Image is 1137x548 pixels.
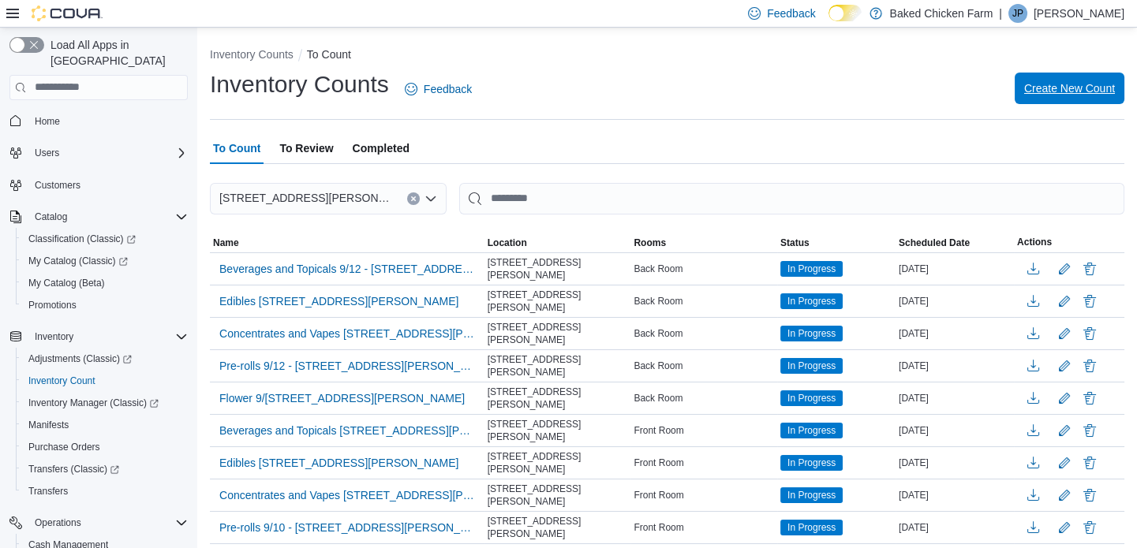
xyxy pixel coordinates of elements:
[3,173,194,196] button: Customers
[16,436,194,458] button: Purchase Orders
[28,207,188,226] span: Catalog
[1080,259,1099,278] button: Delete
[634,237,666,249] span: Rooms
[1080,518,1099,537] button: Delete
[22,438,188,457] span: Purchase Orders
[780,261,843,277] span: In Progress
[1080,453,1099,472] button: Delete
[1015,73,1124,104] button: Create New Count
[630,233,777,252] button: Rooms
[630,518,777,537] div: Front Room
[425,192,437,205] button: Open list of options
[488,321,628,346] span: [STREET_ADDRESS][PERSON_NAME]
[213,237,239,249] span: Name
[210,69,389,100] h1: Inventory Counts
[213,419,481,442] button: Beverages and Topicals [STREET_ADDRESS][PERSON_NAME]
[210,48,294,61] button: Inventory Counts
[219,455,458,471] span: Edibles [STREET_ADDRESS][PERSON_NAME]
[787,520,836,535] span: In Progress
[22,229,188,248] span: Classification (Classic)
[3,110,194,132] button: Home
[896,389,1014,408] div: [DATE]
[35,330,73,343] span: Inventory
[22,416,75,434] a: Manifests
[28,485,68,498] span: Transfers
[630,292,777,311] div: Back Room
[1008,4,1027,23] div: Julio Perez
[28,327,80,346] button: Inventory
[28,397,159,409] span: Inventory Manager (Classic)
[630,324,777,343] div: Back Room
[353,132,410,164] span: Completed
[896,486,1014,505] div: [DATE]
[780,326,843,341] span: In Progress
[16,392,194,414] a: Inventory Manager (Classic)
[28,144,188,162] span: Users
[3,206,194,228] button: Catalog
[1055,289,1074,313] button: Edit count details
[630,356,777,375] div: Back Room
[787,294,836,308] span: In Progress
[213,289,465,313] button: Edibles [STREET_ADDRESS][PERSON_NAME]
[22,296,188,315] span: Promotions
[16,250,194,272] a: My Catalog (Classic)
[219,423,475,438] span: Beverages and Topicals [STREET_ADDRESS][PERSON_NAME]
[28,375,95,387] span: Inventory Count
[213,483,481,507] button: Concentrates and Vapes [STREET_ADDRESS][PERSON_NAME]
[213,354,481,378] button: Pre-rolls 9/12 - [STREET_ADDRESS][PERSON_NAME]
[999,4,1002,23] p: |
[828,21,829,22] span: Dark Mode
[44,37,188,69] span: Load All Apps in [GEOGRAPHIC_DATA]
[1080,486,1099,505] button: Delete
[1055,386,1074,410] button: Edit count details
[28,513,188,532] span: Operations
[22,416,188,434] span: Manifests
[1055,516,1074,539] button: Edit count details
[16,294,194,316] button: Promotions
[16,480,194,502] button: Transfers
[35,147,59,159] span: Users
[213,322,481,345] button: Concentrates and Vapes [STREET_ADDRESS][PERSON_NAME]
[1055,483,1074,507] button: Edit count details
[787,359,836,373] span: In Progress
[424,81,472,97] span: Feedback
[488,289,628,314] span: [STREET_ADDRESS][PERSON_NAME]
[780,520,843,535] span: In Progress
[22,438,107,457] a: Purchase Orders
[22,460,125,479] a: Transfers (Classic)
[28,277,105,289] span: My Catalog (Beta)
[896,292,1014,311] div: [DATE]
[407,192,420,205] button: Clear input
[16,458,194,480] a: Transfers (Classic)
[28,175,188,195] span: Customers
[16,414,194,436] button: Manifests
[35,211,67,223] span: Catalog
[219,293,458,309] span: Edibles [STREET_ADDRESS][PERSON_NAME]
[22,349,188,368] span: Adjustments (Classic)
[213,132,260,164] span: To Count
[488,515,628,540] span: [STREET_ADDRESS][PERSON_NAME]
[488,418,628,443] span: [STREET_ADDRESS][PERSON_NAME]
[28,233,136,245] span: Classification (Classic)
[1080,356,1099,375] button: Delete
[780,487,843,503] span: In Progress
[22,252,188,270] span: My Catalog (Classic)
[1055,354,1074,378] button: Edit count details
[1017,236,1052,248] span: Actions
[896,324,1014,343] div: [DATE]
[787,456,836,470] span: In Progress
[32,6,103,21] img: Cova
[777,233,896,252] button: Status
[219,261,475,277] span: Beverages and Topicals 9/12 - [STREET_ADDRESS][PERSON_NAME]
[630,453,777,472] div: Front Room
[488,450,628,475] span: [STREET_ADDRESS][PERSON_NAME]
[210,233,484,252] button: Name
[16,370,194,392] button: Inventory Count
[787,262,836,276] span: In Progress
[28,299,77,311] span: Promotions
[22,393,188,412] span: Inventory Manager (Classic)
[1080,324,1099,343] button: Delete
[28,176,87,195] a: Customers
[1080,389,1099,408] button: Delete
[213,451,465,475] button: Edibles [STREET_ADDRESS][PERSON_NAME]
